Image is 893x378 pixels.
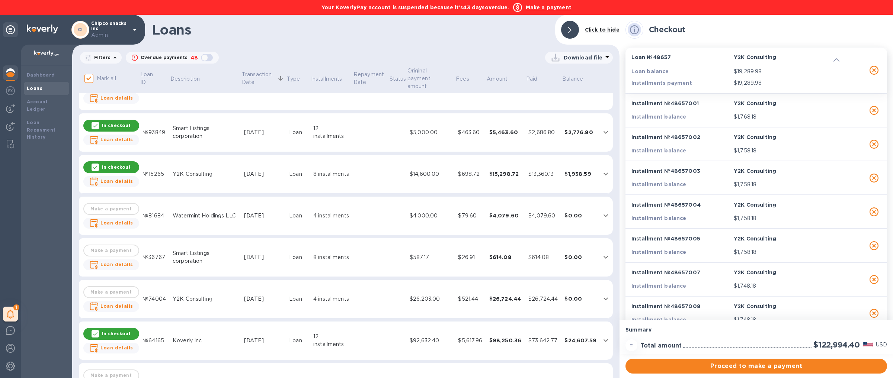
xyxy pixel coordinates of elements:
[458,129,483,136] div: $463.60
[140,71,169,86] span: Loan ID
[734,133,833,141] p: Y2K Consulting
[631,235,731,242] p: Installment № 48657005
[631,181,731,188] p: Installment balance
[564,129,596,136] div: $2,776.80
[410,337,452,345] div: $92,632.40
[600,210,611,221] button: expand row
[410,212,452,220] div: $4,000.00
[289,170,307,178] div: Loan
[407,67,445,90] p: Original payment amount
[631,100,731,107] p: Installment № 48657001
[564,54,603,61] p: Download file
[585,27,620,33] b: Click to hide
[458,253,483,261] div: $26.91
[91,31,128,39] p: Admin
[244,337,283,345] div: [DATE]
[631,201,731,209] p: Installment № 48657004
[289,337,307,345] div: Loan
[734,269,833,276] p: Y2K Consulting
[631,68,731,75] p: Loan balance
[3,22,18,37] div: Unpin categories
[526,4,572,10] b: Make a payment
[97,75,116,83] p: Mark all
[489,170,523,178] div: $15,298.72
[562,75,593,83] span: Balance
[631,54,731,61] p: Loan № 48657
[244,212,283,220] div: [DATE]
[102,122,131,129] p: In checkout
[83,135,139,145] button: Loan details
[321,4,509,10] b: Your KoverlyPay account is suspended because it’s 43 days overdue.
[458,212,483,220] div: $79.60
[313,212,350,220] div: 4 installments
[152,22,549,38] h1: Loans
[734,201,833,209] p: Y2K Consulting
[734,282,833,290] p: $1,748.18
[640,342,682,349] h3: Total amount
[91,54,111,61] p: Filters
[143,129,167,136] div: №93849
[143,212,167,220] div: №81684
[27,85,42,91] b: Loans
[876,341,887,349] p: USD
[631,248,731,256] p: Installment balance
[143,337,167,345] div: №64165
[528,253,558,261] div: $614.08
[100,178,133,184] b: Loan details
[289,129,307,136] div: Loan
[631,269,731,276] p: Installment № 48657007
[526,75,547,83] span: Paid
[407,67,455,90] span: Original payment amount
[734,316,833,324] p: $1,748.18
[631,147,731,154] p: Installment balance
[244,170,283,178] div: [DATE]
[83,218,139,229] button: Loan details
[600,127,611,138] button: expand row
[83,176,139,187] button: Loan details
[734,147,833,155] p: $1,758.18
[458,170,483,178] div: $698.72
[313,333,350,348] div: 12 installments
[390,75,406,83] p: Status
[489,253,523,261] div: $614.08
[410,129,452,136] div: $5,000.00
[83,259,139,270] button: Loan details
[734,214,833,222] p: $1,758.18
[173,125,238,140] div: Smart Listings corporation
[631,79,731,87] p: Installments payment
[625,339,637,351] div: =
[489,295,523,303] div: $26,724.44
[813,340,860,349] h2: $122,994.40
[600,335,611,346] button: expand row
[487,75,517,83] span: Amount
[289,253,307,261] div: Loan
[528,129,558,136] div: $2,686.80
[102,164,131,170] p: In checkout
[313,295,350,303] div: 4 installments
[528,295,558,303] div: $26,724.44
[410,295,452,303] div: $26,203.00
[244,253,283,261] div: [DATE]
[100,95,133,101] b: Loan details
[734,167,833,175] p: Y2K Consulting
[410,170,452,178] div: $14,600.00
[173,170,238,178] div: Y2K Consulting
[625,326,887,333] p: Summary
[600,252,611,263] button: expand row
[489,212,523,219] div: $4,079.60
[631,133,731,141] p: Installment № 48657002
[564,253,596,261] div: $0.00
[100,220,133,226] b: Loan details
[625,359,887,374] button: Proceed to make a payment
[625,48,887,93] div: Loan №48657Y2K ConsultingLoan balance$19,289.98Installments payment$19,289.98
[489,337,523,344] div: $98,250.36
[564,170,596,178] div: $1,938.59
[487,75,508,83] p: Amount
[631,282,731,290] p: Installment balance
[78,27,83,32] b: CI
[631,303,731,310] p: Installment № 48657008
[27,99,48,112] b: Account Ledger
[313,125,350,140] div: 12 installments
[244,129,283,136] div: [DATE]
[83,301,139,312] button: Loan details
